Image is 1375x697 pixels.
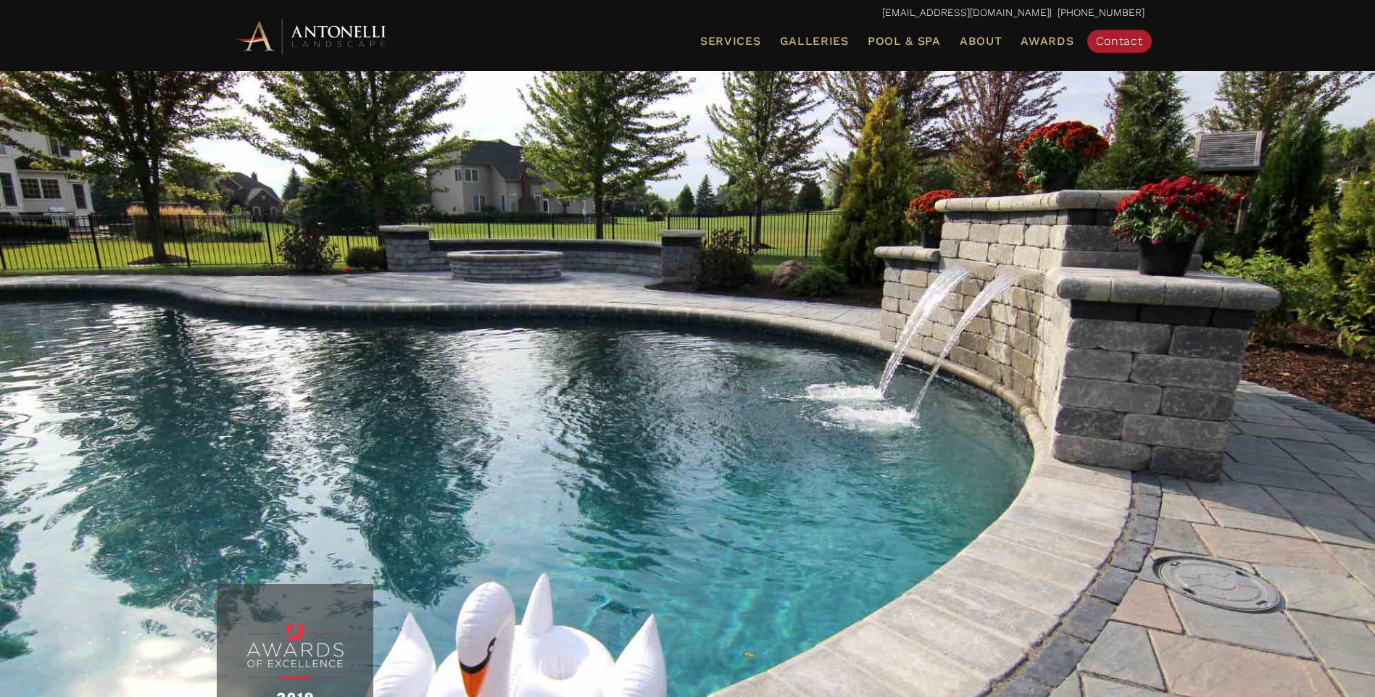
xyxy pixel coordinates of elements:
a: Pool & Spa [862,32,947,51]
p: | [PHONE_NUMBER] [231,4,1145,22]
span: Awards [1021,34,1073,48]
span: Services [700,36,761,47]
a: Awards [1015,32,1079,51]
a: [EMAIL_ADDRESS][DOMAIN_NAME] [882,7,1050,18]
a: About [954,32,1008,51]
span: Galleries [780,34,849,48]
span: Pool & Spa [868,34,941,48]
a: Contact [1087,30,1152,53]
span: Contact [1096,34,1143,48]
span: About [960,36,1002,47]
img: Antonelli Horizontal Logo [231,16,391,56]
a: Galleries [774,32,855,51]
a: Services [694,32,767,51]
